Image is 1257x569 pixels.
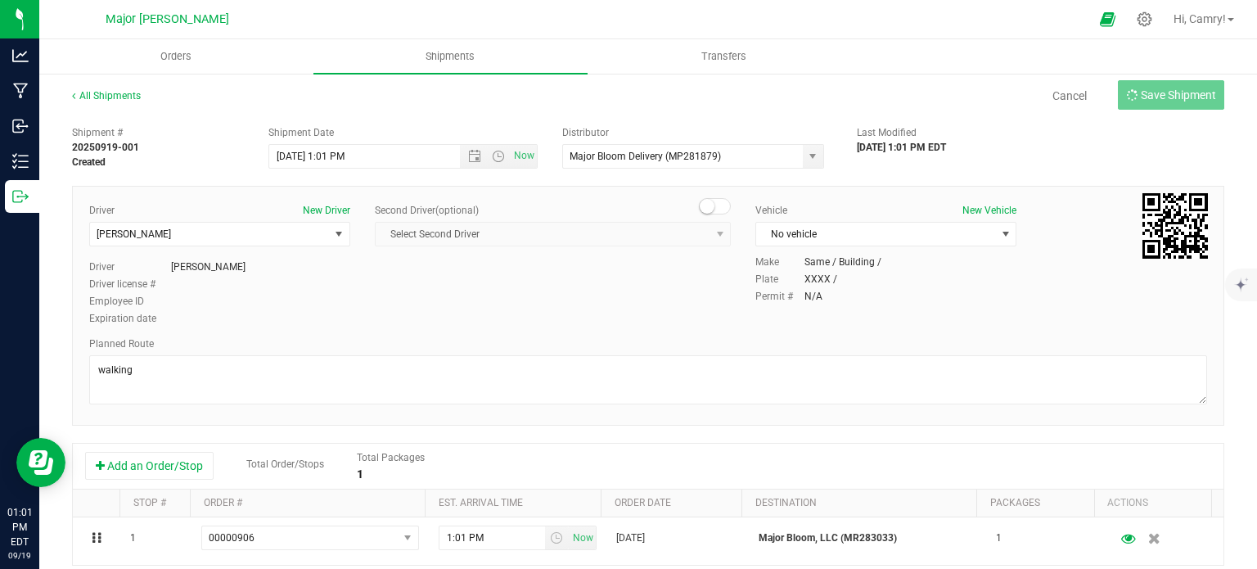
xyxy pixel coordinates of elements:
[89,277,171,291] label: Driver license #
[12,118,29,134] inline-svg: Inbound
[72,156,106,168] strong: Created
[484,150,512,163] span: Open the time view
[857,142,946,153] strong: [DATE] 1:01 PM EDT
[398,526,418,549] span: select
[12,153,29,169] inline-svg: Inventory
[97,228,171,240] span: [PERSON_NAME]
[563,145,795,168] input: Select
[562,125,609,140] label: Distributor
[803,145,823,168] span: select
[588,39,862,74] a: Transfers
[72,90,141,102] a: All Shipments
[89,203,115,218] label: Driver
[89,294,171,309] label: Employee ID
[72,125,244,140] span: Shipment #
[106,12,229,26] span: Major [PERSON_NAME]
[804,255,881,269] div: Same / Building /
[511,144,538,168] span: Set Current date
[12,83,29,99] inline-svg: Manufacturing
[804,289,822,304] div: N/A
[1134,11,1155,27] div: Manage settings
[570,526,597,550] span: Set Current date
[1174,12,1226,25] span: Hi, Camry!
[990,497,1040,508] a: Packages
[209,532,255,544] span: 00000906
[357,467,363,481] strong: 1
[461,150,489,163] span: Open the date view
[756,223,995,246] span: No vehicle
[439,497,523,508] a: Est. arrival time
[616,531,645,546] span: [DATE]
[313,39,588,74] a: Shipments
[133,497,166,508] a: Stop #
[246,458,324,470] span: Total Order/Stops
[130,531,136,546] span: 1
[759,531,976,546] p: Major Bloom, LLC (MR283033)
[545,526,569,549] span: select
[375,203,479,218] label: Second Driver
[329,223,349,246] span: select
[268,125,334,140] label: Shipment Date
[615,497,671,508] a: Order date
[7,505,32,549] p: 01:01 PM EDT
[804,272,837,287] div: XXXX /
[1052,88,1087,104] a: Cancel
[16,438,65,487] iframe: Resource center
[12,47,29,64] inline-svg: Analytics
[435,205,479,216] span: (optional)
[12,188,29,205] inline-svg: Outbound
[204,497,242,508] a: Order #
[755,289,804,304] label: Permit #
[1089,3,1126,35] span: Open Ecommerce Menu
[755,497,817,508] a: Destination
[303,203,350,218] button: New Driver
[7,549,32,562] p: 09/19
[39,39,313,74] a: Orders
[72,142,139,153] strong: 20250919-001
[89,311,171,326] label: Expiration date
[1142,193,1208,259] img: Scan me!
[857,125,917,140] label: Last Modified
[85,452,214,480] button: Add an Order/Stop
[89,338,154,350] span: Planned Route
[138,49,214,64] span: Orders
[679,49,768,64] span: Transfers
[569,526,596,549] span: select
[755,272,804,287] label: Plate
[357,452,425,463] span: Total Packages
[995,223,1016,246] span: select
[996,531,1002,546] span: 1
[1141,88,1216,102] span: Save Shipment
[755,203,787,218] label: Vehicle
[755,255,804,269] label: Make
[1142,193,1208,259] qrcode: 20250919-001
[1118,80,1224,110] button: Save Shipment
[403,49,497,64] span: Shipments
[171,260,246,274] div: [PERSON_NAME]
[962,203,1016,218] button: New Vehicle
[89,260,171,274] label: Driver
[1094,490,1211,517] th: Actions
